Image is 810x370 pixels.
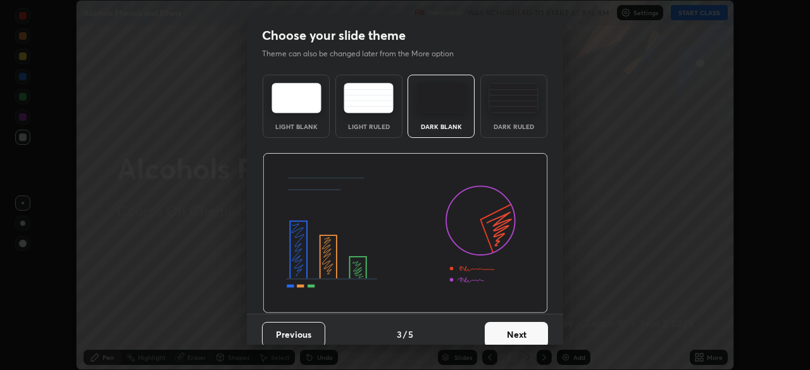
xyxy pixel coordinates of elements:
img: darkThemeBanner.d06ce4a2.svg [263,153,548,314]
h2: Choose your slide theme [262,27,406,44]
div: Dark Blank [416,123,466,130]
h4: / [403,328,407,341]
div: Light Blank [271,123,321,130]
div: Dark Ruled [489,123,539,130]
h4: 5 [408,328,413,341]
div: Light Ruled [344,123,394,130]
img: darkTheme.f0cc69e5.svg [416,83,466,113]
h4: 3 [397,328,402,341]
button: Previous [262,322,325,347]
p: Theme can also be changed later from the More option [262,48,467,59]
img: lightRuledTheme.5fabf969.svg [344,83,394,113]
img: lightTheme.e5ed3b09.svg [271,83,321,113]
button: Next [485,322,548,347]
img: darkRuledTheme.de295e13.svg [489,83,539,113]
